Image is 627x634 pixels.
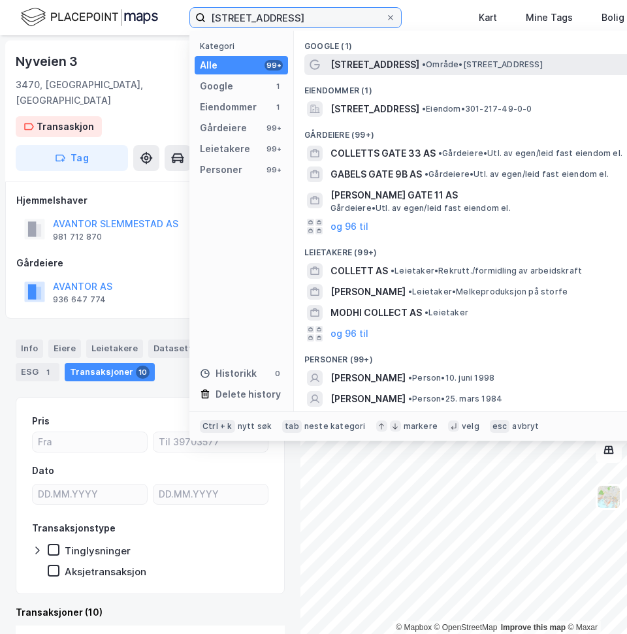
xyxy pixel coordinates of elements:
div: Transaksjonstype [32,520,116,536]
div: Gårdeiere [200,120,247,136]
img: Z [596,484,621,509]
span: • [425,169,428,179]
span: • [422,104,426,114]
span: Person • 25. mars 1984 [408,394,502,404]
span: Person • 10. juni 1998 [408,373,494,383]
span: • [408,394,412,404]
div: Mine Tags [526,10,573,25]
div: 99+ [265,165,283,175]
div: 0 [272,368,283,379]
div: Nyveien 3 [16,51,80,72]
a: OpenStreetMap [434,623,498,632]
div: Transaskjon [37,119,94,135]
div: Historikk [200,366,257,381]
span: • [408,373,412,383]
div: Datasett [148,340,197,358]
a: Improve this map [501,623,566,632]
iframe: Chat Widget [562,571,627,634]
span: GABELS GATE 9B AS [330,166,422,182]
div: 10 [136,366,150,379]
div: Gårdeiere [16,255,284,271]
div: Google [200,78,233,94]
div: 1 [41,366,54,379]
input: DD.MM.YYYY [153,484,268,504]
input: DD.MM.YYYY [33,484,147,504]
div: avbryt [512,421,539,432]
div: Aksjetransaksjon [65,565,146,578]
div: 1 [272,102,283,112]
button: Tag [16,145,128,171]
div: Delete history [216,387,281,402]
span: Gårdeiere • Utl. av egen/leid fast eiendom el. [438,148,622,159]
div: Info [16,340,43,358]
div: Pris [32,413,50,429]
div: Transaksjoner (10) [16,605,285,620]
span: [PERSON_NAME] [330,391,406,407]
span: • [391,266,394,276]
div: Eiere [48,340,81,358]
span: [STREET_ADDRESS] [330,101,419,117]
span: • [408,287,412,296]
span: [STREET_ADDRESS] [330,57,419,72]
div: tab [282,420,302,433]
a: Mapbox [396,623,432,632]
div: Leietakere [200,141,250,157]
input: Fra [33,432,147,452]
button: og 96 til [330,326,368,341]
div: esc [490,420,510,433]
input: Søk på adresse, matrikkel, gårdeiere, leietakere eller personer [206,8,385,27]
div: 981 712 870 [53,232,102,242]
span: Leietaker [425,308,468,318]
div: neste kategori [304,421,366,432]
span: Eiendom • 301-217-49-0-0 [422,104,532,114]
span: MODHI COLLECT AS [330,305,422,321]
div: 99+ [265,123,283,133]
div: Ctrl + k [200,420,235,433]
div: Personer [200,162,242,178]
div: ESG [16,363,59,381]
div: 99+ [265,60,283,71]
span: • [422,59,426,69]
div: velg [462,421,479,432]
span: COLLETT AS [330,263,388,279]
button: og 96 til [330,219,368,234]
span: • [425,308,428,317]
span: [PERSON_NAME] [330,284,406,300]
div: Dato [32,463,54,479]
div: 99+ [265,144,283,154]
span: COLLETTS GATE 33 AS [330,146,436,161]
input: Til 39703577 [153,432,268,452]
span: [PERSON_NAME] [330,370,406,386]
div: Leietakere [86,340,143,358]
div: Bolig [602,10,624,25]
div: Hjemmelshaver [16,193,284,208]
div: markere [404,421,438,432]
div: Kart [479,10,497,25]
span: Gårdeiere • Utl. av egen/leid fast eiendom el. [425,169,609,180]
div: Tinglysninger [65,545,131,557]
div: Eiendommer [200,99,257,115]
div: Kontrollprogram for chat [562,571,627,634]
div: nytt søk [238,421,272,432]
div: Kategori [200,41,288,51]
div: 1 [272,81,283,91]
div: 936 647 774 [53,294,106,305]
span: Leietaker • Rekrutt./formidling av arbeidskraft [391,266,582,276]
span: Leietaker • Melkeproduksjon på storfe [408,287,568,297]
div: 3470, [GEOGRAPHIC_DATA], [GEOGRAPHIC_DATA] [16,77,219,108]
div: Alle [200,57,217,73]
img: logo.f888ab2527a4732fd821a326f86c7f29.svg [21,6,158,29]
span: Gårdeiere • Utl. av egen/leid fast eiendom el. [330,203,511,214]
span: • [438,148,442,158]
span: Område • [STREET_ADDRESS] [422,59,543,70]
div: Transaksjoner [65,363,155,381]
